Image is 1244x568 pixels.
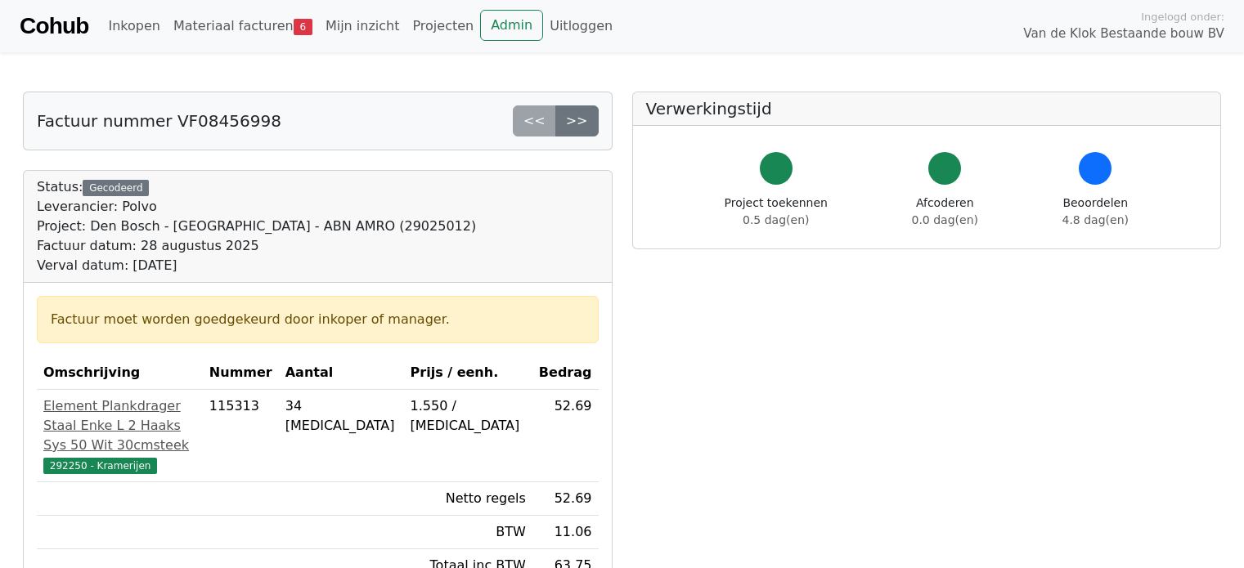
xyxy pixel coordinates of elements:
[37,356,203,390] th: Omschrijving
[279,356,404,390] th: Aantal
[532,482,599,516] td: 52.69
[43,396,196,475] a: Element Plankdrager Staal Enke L 2 Haaks Sys 50 Wit 30cmsteek292250 - Kramerijen
[203,356,279,390] th: Nummer
[37,217,476,236] div: Project: Den Bosch - [GEOGRAPHIC_DATA] - ABN AMRO (29025012)
[43,458,157,474] span: 292250 - Kramerijen
[646,99,1208,119] h5: Verwerkingstijd
[404,516,532,549] td: BTW
[51,310,585,329] div: Factuur moet worden goedgekeurd door inkoper of manager.
[37,197,476,217] div: Leverancier: Polvo
[532,390,599,482] td: 52.69
[294,19,312,35] span: 6
[404,482,532,516] td: Netto regels
[543,10,619,42] a: Uitloggen
[1023,25,1224,43] span: Van de Klok Bestaande bouw BV
[404,356,532,390] th: Prijs / eenh.
[319,10,406,42] a: Mijn inzicht
[555,105,599,136] a: >>
[37,236,476,256] div: Factuur datum: 28 augustus 2025
[1062,195,1129,229] div: Beoordelen
[167,10,319,42] a: Materiaal facturen6
[101,10,166,42] a: Inkopen
[743,213,809,226] span: 0.5 dag(en)
[480,10,543,41] a: Admin
[37,177,476,275] div: Status:
[725,195,828,229] div: Project toekennen
[912,213,978,226] span: 0.0 dag(en)
[532,516,599,549] td: 11.06
[20,7,88,46] a: Cohub
[285,396,397,436] div: 34 [MEDICAL_DATA]
[532,356,599,390] th: Bedrag
[411,396,526,436] div: 1.550 / [MEDICAL_DATA]
[912,195,978,229] div: Afcoderen
[43,396,196,455] div: Element Plankdrager Staal Enke L 2 Haaks Sys 50 Wit 30cmsteek
[37,256,476,275] div: Verval datum: [DATE]
[1062,213,1129,226] span: 4.8 dag(en)
[37,111,281,131] h5: Factuur nummer VF08456998
[406,10,480,42] a: Projecten
[83,180,149,196] div: Gecodeerd
[1141,9,1224,25] span: Ingelogd onder:
[203,390,279,482] td: 115313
